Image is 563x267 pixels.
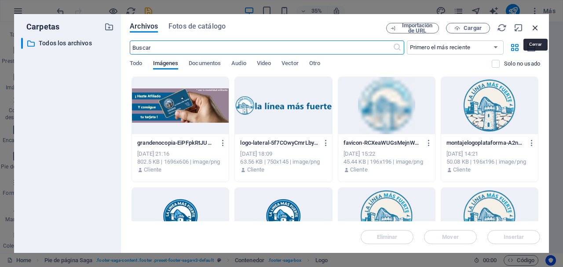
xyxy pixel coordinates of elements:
[386,23,439,33] button: Importación de URL
[446,150,533,158] div: [DATE] 14:21
[514,23,523,33] i: Minimizar
[130,21,158,32] span: Archivos
[130,58,142,70] span: Todo
[137,150,223,158] div: [DATE] 21:16
[130,40,392,55] input: Buscar
[350,166,368,174] p: Cliente
[464,26,482,31] span: Cargar
[231,58,246,70] span: Audio
[104,22,114,32] i: Crear carpeta
[21,38,23,49] div: ​
[281,58,299,70] span: Vector
[21,21,59,33] p: Carpetas
[39,38,98,48] p: Todos los archivos
[344,139,422,147] p: favicon-RCXeaWUGsMejnWsxvz95Jw-mwjCQclVM2f8upxyn0WHGA.png
[189,58,221,70] span: Documentos
[446,23,490,33] button: Cargar
[344,150,430,158] div: [DATE] 15:22
[497,23,507,33] i: Volver a cargar
[240,158,326,166] div: 63.56 KB | 750x145 | image/png
[309,58,320,70] span: Otro
[257,58,271,70] span: Video
[240,150,326,158] div: [DATE] 18:09
[144,166,161,174] p: Cliente
[446,139,525,147] p: montajelogoplataforma-A2nKpgbJ9eKuD4QgLGHK6A-GMZZ1vuytE0_1mj8PVpezg.png
[399,23,435,33] span: Importación de URL
[344,158,430,166] div: 45.44 KB | 196x196 | image/png
[453,166,471,174] p: Cliente
[446,158,533,166] div: 50.08 KB | 196x196 | image/png
[504,60,540,68] p: Solo muestra los archivos que no están usándose en el sitio web. Los archivos añadidos durante es...
[137,139,216,147] p: grandenocopia-EiPFpkRtJUwNMacLA_yLpw.png
[168,21,226,32] span: Fotos de catálogo
[247,166,265,174] p: Cliente
[153,58,179,70] span: Imágenes
[137,158,223,166] div: 802.5 KB | 1696x606 | image/png
[240,139,318,147] p: logo-lateral-5f7COwyCmrLbyyPxJqYsew.png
